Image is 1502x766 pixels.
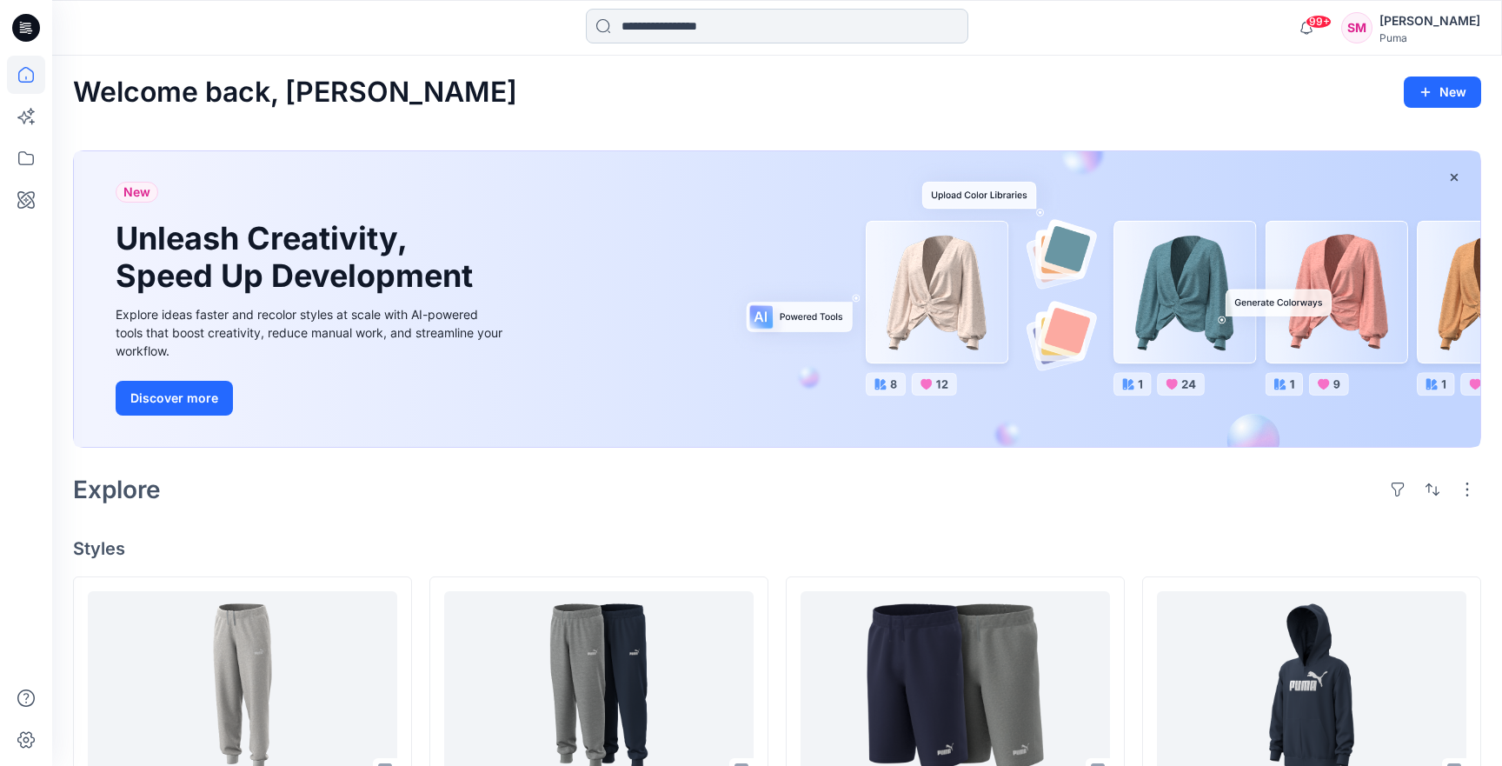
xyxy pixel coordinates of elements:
[116,220,481,295] h1: Unleash Creativity, Speed Up Development
[116,381,507,416] a: Discover more
[1341,12,1372,43] div: SM
[73,538,1481,559] h4: Styles
[73,77,517,109] h2: Welcome back, [PERSON_NAME]
[1306,15,1332,29] span: 99+
[1379,10,1480,31] div: [PERSON_NAME]
[116,305,507,360] div: Explore ideas faster and recolor styles at scale with AI-powered tools that boost creativity, red...
[73,476,161,503] h2: Explore
[116,381,233,416] button: Discover more
[123,182,150,203] span: New
[1404,77,1481,108] button: New
[1379,31,1480,44] div: Puma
